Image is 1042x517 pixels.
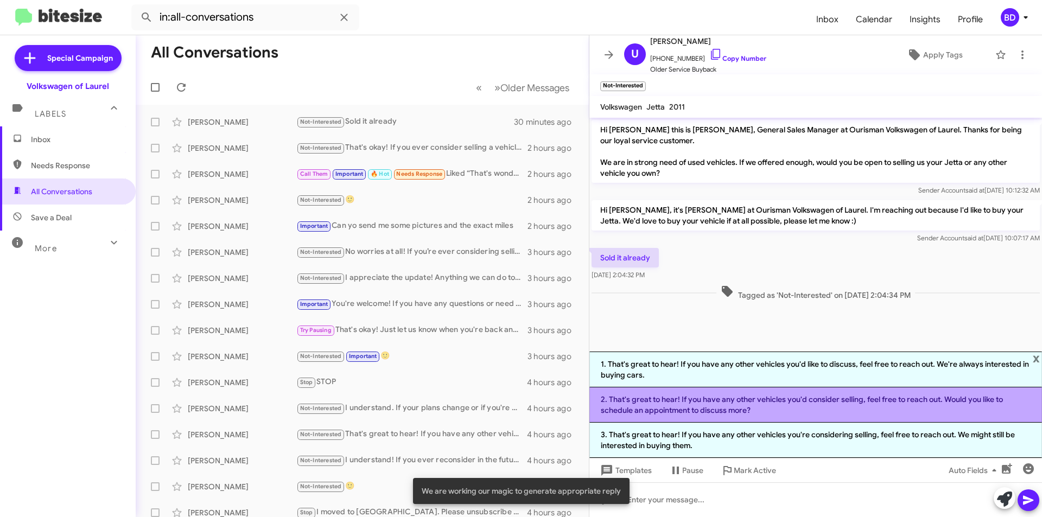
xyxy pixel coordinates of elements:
[600,102,642,112] span: Volkswagen
[296,246,528,258] div: No worries at all! If you’re ever considering selling your vehicle in the future, feel free to re...
[296,376,527,388] div: STOP
[300,196,342,203] span: Not-Interested
[300,248,342,256] span: Not-Interested
[47,53,113,63] span: Special Campaign
[476,81,482,94] span: «
[709,54,766,62] a: Copy Number
[188,455,296,466] div: [PERSON_NAME]
[847,4,901,35] a: Calendar
[598,461,652,480] span: Templates
[300,327,332,334] span: Try Pausing
[650,48,766,64] span: [PHONE_NUMBER]
[527,429,580,440] div: 4 hours ago
[879,45,990,65] button: Apply Tags
[31,186,92,197] span: All Conversations
[151,44,278,61] h1: All Conversations
[918,186,1040,194] span: Sender Account [DATE] 10:12:32 AM
[300,222,328,229] span: Important
[646,102,665,112] span: Jetta
[669,102,685,112] span: 2011
[949,461,1001,480] span: Auto Fields
[188,377,296,388] div: [PERSON_NAME]
[296,480,527,493] div: 🙂
[300,483,342,490] span: Not-Interested
[494,81,500,94] span: »
[940,461,1009,480] button: Auto Fields
[917,234,1040,242] span: Sender Account [DATE] 10:07:17 AM
[528,221,580,232] div: 2 hours ago
[188,481,296,492] div: [PERSON_NAME]
[592,200,1040,231] p: Hi [PERSON_NAME], it's [PERSON_NAME] at Ourisman Volkswagen of Laurel. I'm reaching out because I...
[901,4,949,35] a: Insights
[296,350,528,362] div: 🙂
[528,169,580,180] div: 2 hours ago
[188,143,296,154] div: [PERSON_NAME]
[528,195,580,206] div: 2 hours ago
[188,195,296,206] div: [PERSON_NAME]
[808,4,847,35] a: Inbox
[188,117,296,127] div: [PERSON_NAME]
[488,76,576,99] button: Next
[31,134,123,145] span: Inbox
[300,431,342,438] span: Not-Interested
[296,298,528,310] div: You're welcome! If you have any questions or need assistance in the future, don't hesitate to con...
[470,76,576,99] nav: Page navigation example
[349,353,377,360] span: Important
[300,118,342,125] span: Not-Interested
[300,457,342,464] span: Not-Interested
[527,377,580,388] div: 4 hours ago
[528,273,580,284] div: 3 hours ago
[296,454,527,467] div: I understand! If you ever reconsider in the future, feel free to reach out. Meanwhile, if you're ...
[964,234,983,242] span: said at
[35,109,66,119] span: Labels
[188,325,296,336] div: [PERSON_NAME]
[650,35,766,48] span: [PERSON_NAME]
[188,169,296,180] div: [PERSON_NAME]
[335,170,364,177] span: Important
[527,455,580,466] div: 4 hours ago
[296,194,528,206] div: 🙂
[300,509,313,516] span: Stop
[300,379,313,386] span: Stop
[296,428,527,441] div: That's great to hear! If you have any other vehicles you'd like to sell, feel free to reach out. ...
[1033,352,1040,365] span: x
[188,247,296,258] div: [PERSON_NAME]
[923,45,963,65] span: Apply Tags
[422,486,621,496] span: We are working our magic to generate appropriate reply
[300,170,328,177] span: Call Them
[528,247,580,258] div: 3 hours ago
[296,272,528,284] div: I appreciate the update! Anything we can do to help? Would love to earn your business!
[589,423,1042,458] li: 3. That's great to hear! If you have any other vehicles you're considering selling, feel free to ...
[188,221,296,232] div: [PERSON_NAME]
[716,285,915,301] span: Tagged as 'Not-Interested' on [DATE] 2:04:34 PM
[15,45,122,71] a: Special Campaign
[300,275,342,282] span: Not-Interested
[682,461,703,480] span: Pause
[631,46,639,63] span: U
[528,325,580,336] div: 3 hours ago
[396,170,442,177] span: Needs Response
[188,299,296,310] div: [PERSON_NAME]
[949,4,992,35] a: Profile
[734,461,776,480] span: Mark Active
[296,168,528,180] div: Liked “That's wonderful to hear! We strive for a smooth experience. When you're ready to schedule...
[131,4,359,30] input: Search
[300,353,342,360] span: Not-Interested
[1001,8,1019,27] div: BD
[528,351,580,362] div: 3 hours ago
[188,351,296,362] div: [PERSON_NAME]
[188,273,296,284] div: [PERSON_NAME]
[992,8,1030,27] button: BD
[296,324,528,336] div: That's okay! Just let us know when you're back and ready to schedule an appointment. We're here t...
[589,352,1042,387] li: 1. That's great to hear! If you have any other vehicles you'd like to discuss, feel free to reach...
[300,144,342,151] span: Not-Interested
[300,301,328,308] span: Important
[600,81,646,91] small: Not-Interested
[35,244,57,253] span: More
[592,271,645,279] span: [DATE] 2:04:32 PM
[965,186,984,194] span: said at
[469,76,488,99] button: Previous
